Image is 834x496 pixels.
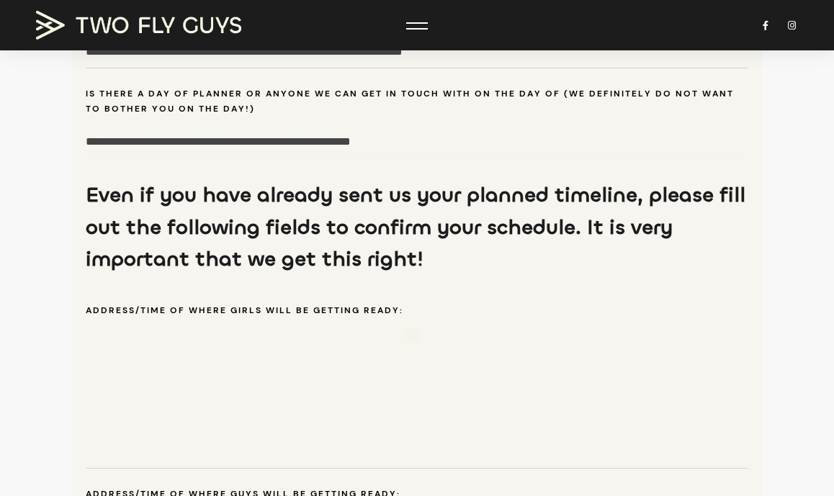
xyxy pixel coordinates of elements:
[86,86,748,117] h6: Is there a day of planner or anyone we can get in touch with on the day of (we definitely do not ...
[86,33,748,68] input: What is a good contact for your photographer? - We always like to reach out and introduce ourselv...
[86,123,748,158] input: Is there a day of planner or anyone we can get in touch with on the day of (we definitely do not ...
[86,303,748,318] h6: Address/Time of where girls will be getting ready:
[36,11,252,40] a: TWO FLY GUYS MEDIA TWO FLY GUYS MEDIA
[86,179,748,276] h4: Even if you have already sent us your planned timeline, please fill out the following fields to c...
[36,11,241,40] img: TWO FLY GUYS MEDIA
[86,325,748,469] textarea: Address/Time of where girls will be getting ready:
